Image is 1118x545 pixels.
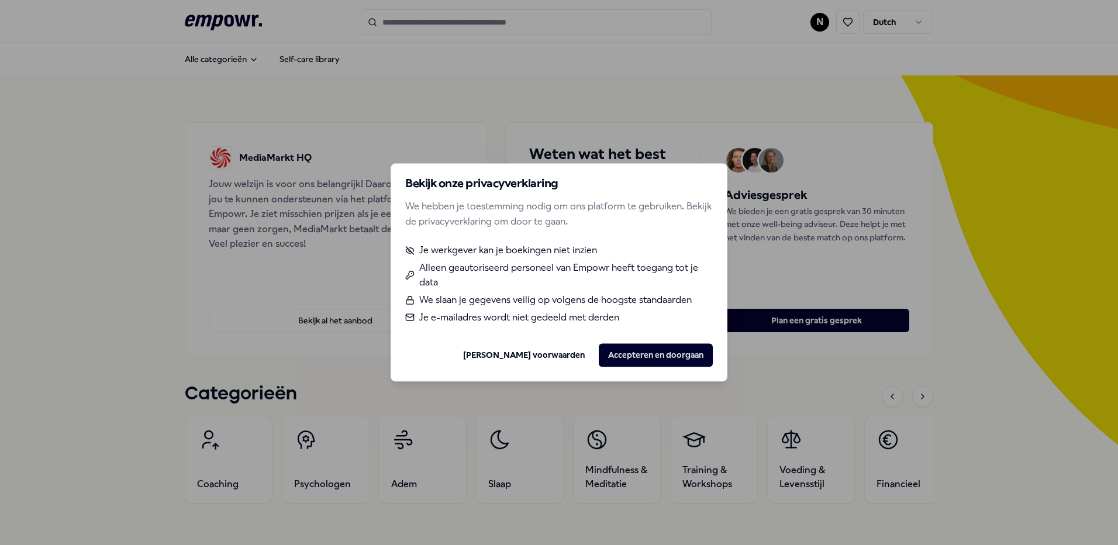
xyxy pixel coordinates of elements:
li: We slaan je gegevens veilig op volgens de hoogste standaarden [405,292,713,308]
a: [PERSON_NAME] voorwaarden [463,349,585,361]
li: Je werkgever kan je boekingen niet inzien [405,243,713,258]
button: [PERSON_NAME] voorwaarden [454,344,594,367]
li: Alleen geautoriseerd personeel van Empowr heeft toegang tot je data [405,260,713,290]
li: Je e-mailadres wordt niet gedeeld met derden [405,310,713,325]
p: We hebben je toestemming nodig om ons platform te gebruiken. Bekijk de privacyverklaring om door ... [405,199,713,229]
button: Accepteren en doorgaan [599,344,713,367]
h2: Bekijk onze privacyverklaring [405,178,713,189]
